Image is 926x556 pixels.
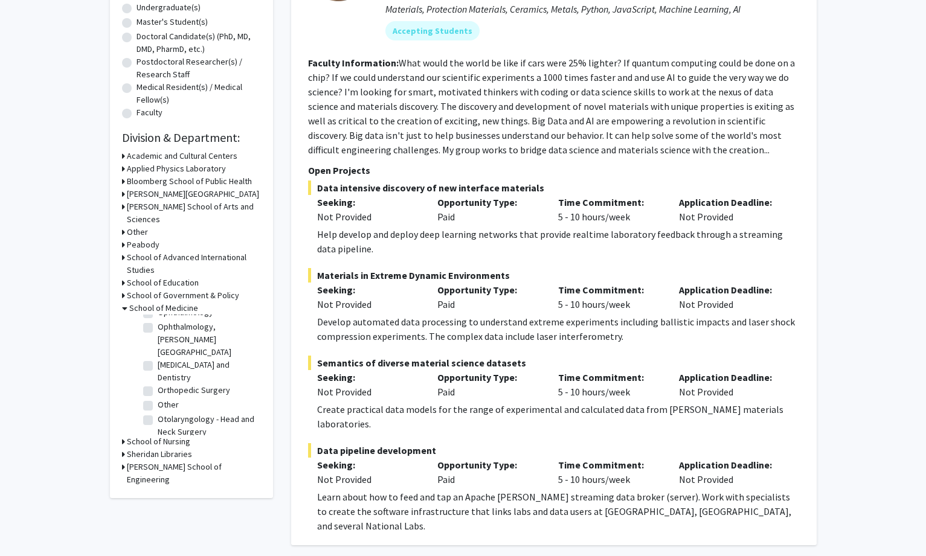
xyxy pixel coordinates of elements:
p: Opportunity Type: [437,195,540,209]
h3: Peabody [127,238,159,251]
div: Not Provided [317,385,420,399]
p: Time Commitment: [558,370,661,385]
label: Doctoral Candidate(s) (PhD, MD, DMD, PharmD, etc.) [137,30,261,56]
div: Not Provided [670,370,791,399]
p: Seeking: [317,283,420,297]
h3: Bloomberg School of Public Health [127,175,252,188]
div: Help develop and deploy deep learning networks that provide realtime laboratory feedback through ... [317,227,800,256]
div: Not Provided [670,458,791,487]
p: Time Commitment: [558,283,661,297]
div: Paid [428,458,549,487]
h2: Division & Department: [122,130,261,145]
h3: Academic and Cultural Centers [127,150,237,162]
div: Not Provided [670,283,791,312]
div: Paid [428,370,549,399]
label: [MEDICAL_DATA] and Dentistry [158,359,258,384]
span: Materials in Extreme Dynamic Environments [308,268,800,283]
div: Not Provided [317,472,420,487]
div: Learn about how to feed and tap an Apache [PERSON_NAME] streaming data broker (server). Work with... [317,490,800,533]
label: Postdoctoral Researcher(s) / Research Staff [137,56,261,81]
p: Application Deadline: [679,283,782,297]
div: Paid [428,283,549,312]
h3: [PERSON_NAME][GEOGRAPHIC_DATA] [127,188,259,200]
p: Opportunity Type: [437,458,540,472]
h3: [PERSON_NAME] School of Engineering [127,461,261,486]
label: Orthopedic Surgery [158,384,230,397]
p: Application Deadline: [679,370,782,385]
div: Not Provided [317,209,420,224]
div: 5 - 10 hours/week [549,283,670,312]
div: Not Provided [670,195,791,224]
h3: School of Nursing [127,435,190,448]
p: Seeking: [317,458,420,472]
div: 5 - 10 hours/week [549,370,670,399]
label: Other [158,398,179,411]
h3: School of Government & Policy [127,289,239,302]
h3: Other [127,226,148,238]
label: Ophthalmology, [PERSON_NAME][GEOGRAPHIC_DATA] [158,321,258,359]
span: Data pipeline development [308,443,800,458]
iframe: Chat [9,502,51,547]
mat-chip: Accepting Students [385,21,480,40]
label: Otolaryngology - Head and Neck Surgery [158,413,258,438]
div: Develop automated data processing to understand extreme experiments including ballistic impacts a... [317,315,800,344]
h3: Sheridan Libraries [127,448,192,461]
h3: Applied Physics Laboratory [127,162,226,175]
h3: School of Advanced International Studies [127,251,261,276]
p: Application Deadline: [679,458,782,472]
div: 5 - 10 hours/week [549,458,670,487]
label: Faculty [137,106,162,119]
fg-read-more: What would the world be like if cars were 25% lighter? If quantum computing could be done on a ch... [308,57,795,156]
h3: School of Education [127,276,199,289]
h3: School of Medicine [129,302,198,315]
p: Seeking: [317,195,420,209]
p: Seeking: [317,370,420,385]
h3: [PERSON_NAME] School of Arts and Sciences [127,200,261,226]
label: Master's Student(s) [137,16,208,28]
span: Data intensive discovery of new interface materials [308,181,800,195]
label: Medical Resident(s) / Medical Fellow(s) [137,81,261,106]
p: Opportunity Type: [437,370,540,385]
label: Undergraduate(s) [137,1,201,14]
p: Opportunity Type: [437,283,540,297]
p: Open Projects [308,163,800,177]
p: Application Deadline: [679,195,782,209]
p: Time Commitment: [558,458,661,472]
span: Semantics of diverse material science datasets [308,356,800,370]
p: Time Commitment: [558,195,661,209]
div: Create practical data models for the range of experimental and calculated data from [PERSON_NAME]... [317,402,800,431]
div: Paid [428,195,549,224]
div: 5 - 10 hours/week [549,195,670,224]
b: Faculty Information: [308,57,399,69]
div: Not Provided [317,297,420,312]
